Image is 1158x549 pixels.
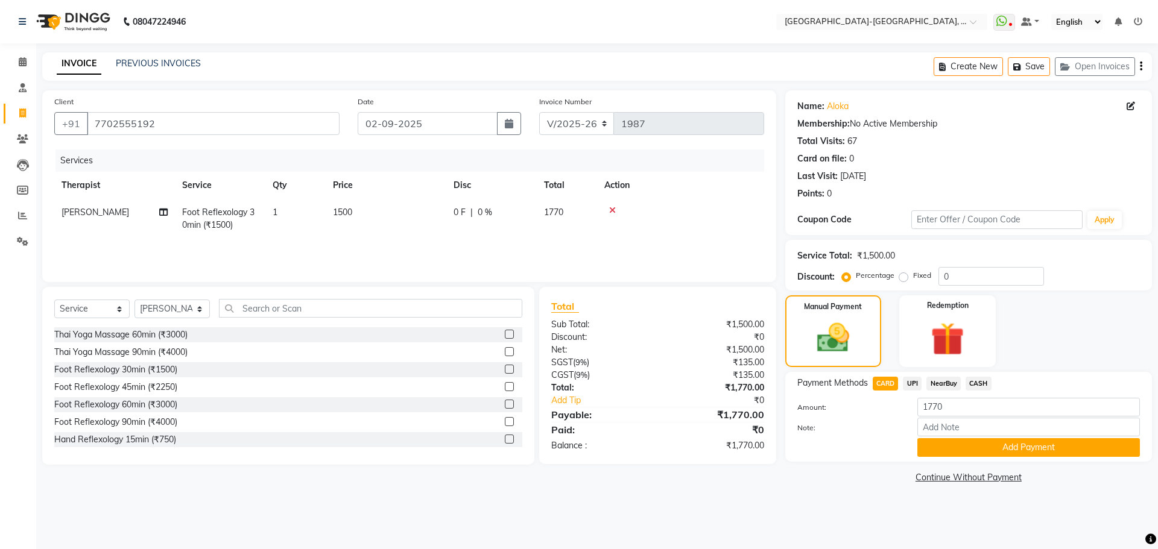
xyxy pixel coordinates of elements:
label: Invoice Number [539,96,592,107]
span: CASH [966,377,992,391]
span: 9% [576,370,587,380]
div: Foot Reflexology 60min (₹3000) [54,398,177,411]
div: ₹0 [657,422,773,437]
div: ₹0 [657,331,773,344]
button: Open Invoices [1055,57,1135,76]
div: Foot Reflexology 90min (₹4000) [54,416,177,428]
label: Redemption [927,300,969,311]
div: ₹135.00 [657,356,773,369]
div: 0 [827,187,832,200]
div: Total Visits: [797,135,845,148]
div: ₹1,500.00 [857,249,895,262]
th: Disc [446,172,537,199]
div: Paid: [542,422,657,437]
a: Aloka [827,100,849,113]
button: +91 [54,112,88,135]
div: Points: [797,187,824,200]
label: Fixed [913,270,931,281]
div: ₹1,770.00 [657,407,773,422]
span: Foot Reflexology 30min (₹1500) [182,207,255,230]
span: NearBuy [926,377,961,391]
div: ₹1,500.00 [657,344,773,356]
div: No Active Membership [797,118,1140,130]
div: ₹135.00 [657,369,773,381]
div: Discount: [797,271,835,283]
span: [PERSON_NAME] [62,207,129,218]
label: Client [54,96,74,107]
th: Price [326,172,446,199]
span: 1500 [333,207,352,218]
div: Sub Total: [542,318,657,331]
div: ₹0 [677,394,773,407]
div: Name: [797,100,824,113]
input: Enter Offer / Coupon Code [911,210,1083,229]
img: _gift.svg [920,318,975,360]
th: Service [175,172,265,199]
div: ( ) [542,356,657,369]
div: Hand Reflexology 15min (₹750) [54,433,176,446]
div: Membership: [797,118,850,130]
input: Amount [917,398,1140,416]
div: Card on file: [797,152,847,165]
div: Thai Yoga Massage 60min (₹3000) [54,328,188,341]
div: Service Total: [797,249,852,262]
span: UPI [903,377,922,391]
img: _cash.svg [807,319,859,356]
div: 67 [847,135,857,148]
button: Save [1008,57,1050,76]
label: Percentage [856,270,894,281]
div: Balance : [542,439,657,452]
span: Payment Methods [797,377,868,389]
span: 9% [575,357,587,367]
div: ( ) [542,369,657,381]
div: Last Visit: [797,170,838,183]
label: Manual Payment [804,301,862,312]
div: Services [55,149,773,172]
span: 0 % [478,206,492,219]
label: Date [358,96,374,107]
th: Therapist [54,172,175,199]
div: Total: [542,381,657,394]
div: Foot Reflexology 30min (₹1500) [54,363,177,376]
div: ₹1,770.00 [657,439,773,452]
div: Net: [542,344,657,356]
div: Coupon Code [797,213,911,226]
span: 1 [273,207,277,218]
label: Amount: [788,402,908,413]
div: 0 [849,152,854,165]
span: SGST [551,357,573,368]
span: | [470,206,473,219]
button: Add Payment [917,438,1140,457]
div: Payable: [542,407,657,422]
div: ₹1,770.00 [657,381,773,394]
a: Continue Without Payment [788,471,1150,484]
span: 0 F [454,206,466,219]
span: CGST [551,369,574,380]
a: INVOICE [57,53,101,75]
span: Total [551,300,579,313]
div: Discount: [542,331,657,344]
th: Action [597,172,764,199]
a: PREVIOUS INVOICES [116,58,201,69]
img: logo [31,5,113,39]
input: Add Note [917,418,1140,436]
span: 1770 [544,207,563,218]
input: Search by Name/Mobile/Email/Code [87,112,340,135]
button: Create New [934,57,1003,76]
div: Foot Reflexology 45min (₹2250) [54,381,177,394]
div: ₹1,500.00 [657,318,773,331]
label: Note: [788,422,908,433]
b: 08047224946 [133,5,186,39]
th: Total [537,172,597,199]
div: Thai Yoga Massage 90min (₹4000) [54,346,188,359]
a: Add Tip [542,394,677,407]
button: Apply [1087,211,1122,229]
div: [DATE] [840,170,866,183]
input: Search or Scan [219,299,522,318]
th: Qty [265,172,326,199]
span: CARD [873,377,899,391]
